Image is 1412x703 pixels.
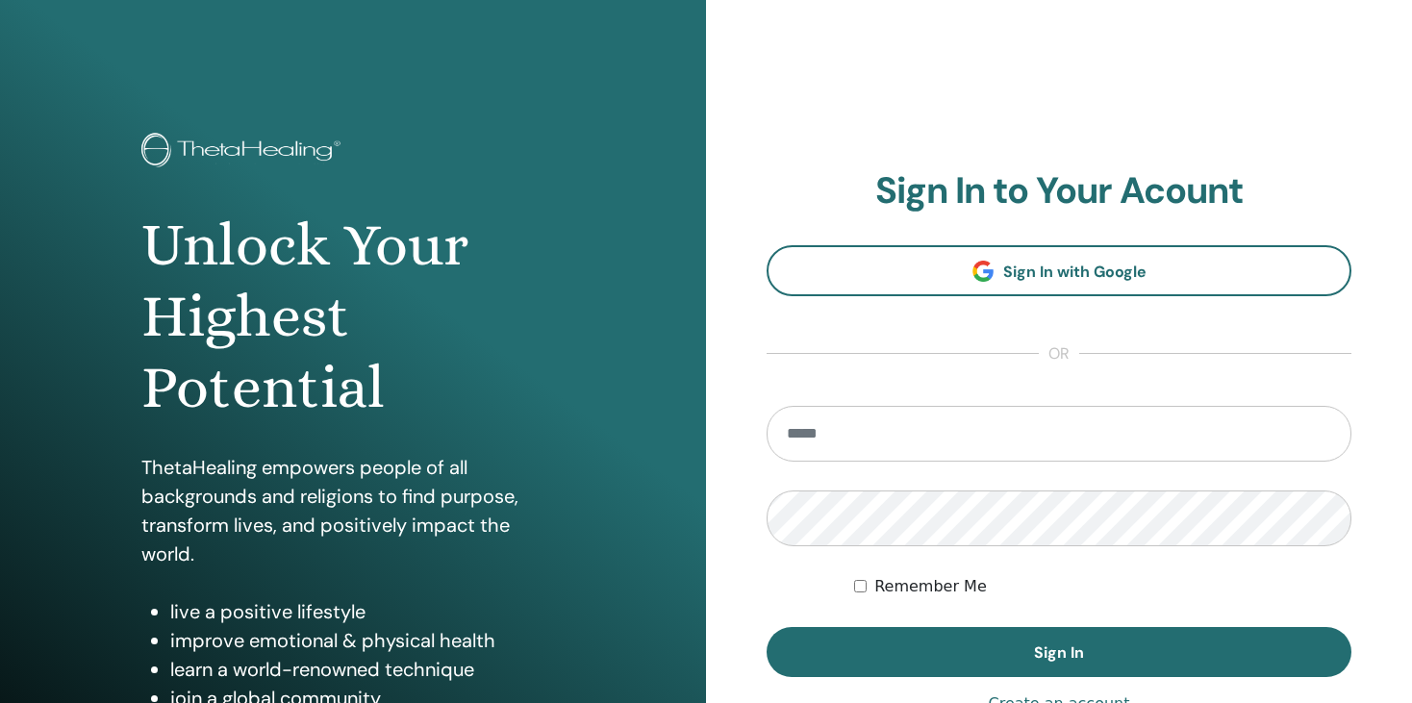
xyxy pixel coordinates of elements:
[1034,642,1084,663] span: Sign In
[1039,342,1079,365] span: or
[170,597,564,626] li: live a positive lifestyle
[141,453,564,568] p: ThetaHealing empowers people of all backgrounds and religions to find purpose, transform lives, a...
[170,626,564,655] li: improve emotional & physical health
[141,210,564,424] h1: Unlock Your Highest Potential
[170,655,564,684] li: learn a world-renowned technique
[874,575,987,598] label: Remember Me
[854,575,1351,598] div: Keep me authenticated indefinitely or until I manually logout
[767,245,1351,296] a: Sign In with Google
[1003,262,1147,282] span: Sign In with Google
[767,627,1351,677] button: Sign In
[767,169,1351,213] h2: Sign In to Your Acount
